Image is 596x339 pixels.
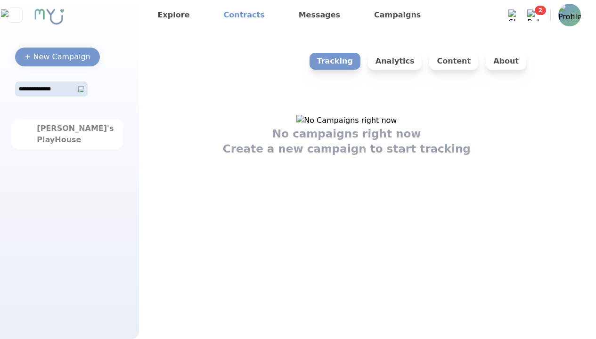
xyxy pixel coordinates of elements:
a: Explore [154,8,194,23]
div: + New Campaign [24,51,90,63]
p: Content [429,53,478,70]
a: Campaigns [370,8,425,23]
img: Close sidebar [1,9,29,21]
img: No Campaigns right now [296,115,397,126]
div: [PERSON_NAME]'s PlayHouse [37,123,97,145]
img: Profile [558,4,581,26]
p: About [486,53,526,70]
h1: No campaigns right now [272,126,421,141]
button: + New Campaign [15,48,100,66]
img: Chat [508,9,520,21]
a: Contracts [220,8,269,23]
a: Messages [295,8,344,23]
h1: Create a new campaign to start tracking [223,141,471,156]
p: Analytics [368,53,422,70]
span: 2 [535,6,546,15]
p: Tracking [310,53,360,70]
img: Bell [527,9,539,21]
